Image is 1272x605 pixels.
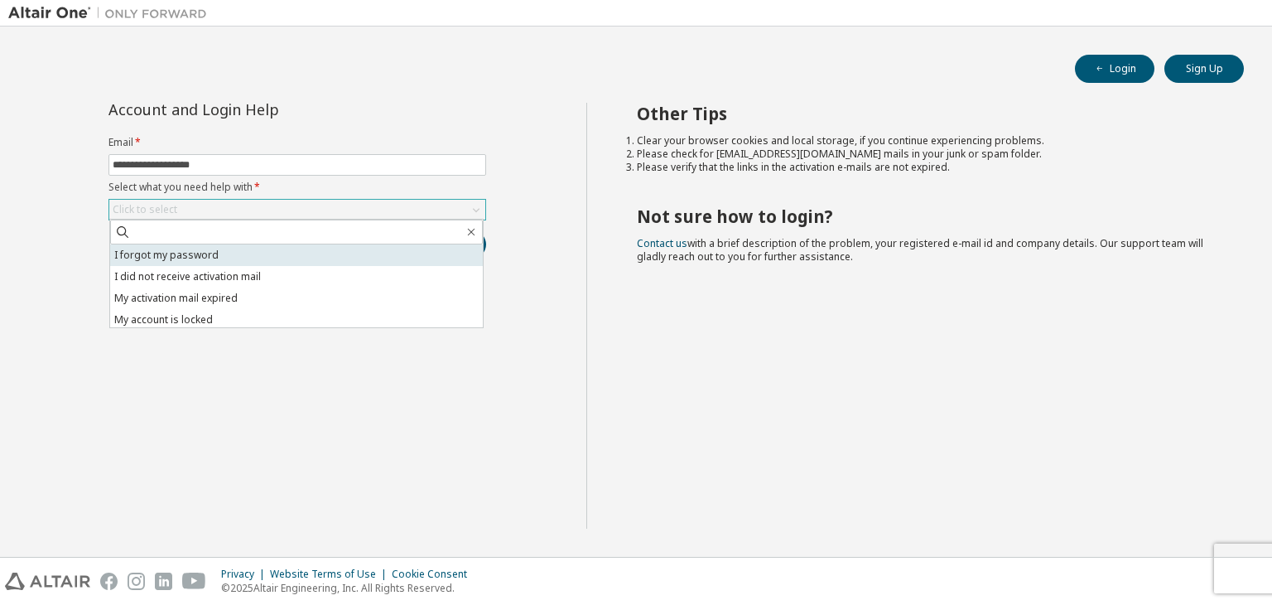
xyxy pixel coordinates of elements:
div: Privacy [221,568,270,581]
h2: Not sure how to login? [637,206,1215,227]
img: altair_logo.svg [5,573,90,590]
li: Please verify that the links in the activation e-mails are not expired. [637,161,1215,174]
p: © 2025 Altair Engineering, Inc. All Rights Reserved. [221,581,477,595]
li: I forgot my password [110,244,483,266]
img: youtube.svg [182,573,206,590]
label: Select what you need help with [108,181,486,194]
div: Account and Login Help [108,103,411,116]
img: instagram.svg [128,573,145,590]
button: Sign Up [1164,55,1244,83]
a: Contact us [637,236,687,250]
button: Login [1075,55,1154,83]
img: Altair One [8,5,215,22]
h2: Other Tips [637,103,1215,124]
li: Clear your browser cookies and local storage, if you continue experiencing problems. [637,134,1215,148]
div: Cookie Consent [392,568,477,581]
li: Please check for [EMAIL_ADDRESS][DOMAIN_NAME] mails in your junk or spam folder. [637,148,1215,161]
img: linkedin.svg [155,573,172,590]
div: Click to select [109,200,485,220]
div: Website Terms of Use [270,568,392,581]
label: Email [108,136,486,149]
div: Click to select [113,203,177,216]
img: facebook.svg [100,573,118,590]
span: with a brief description of the problem, your registered e-mail id and company details. Our suppo... [637,236,1203,264]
